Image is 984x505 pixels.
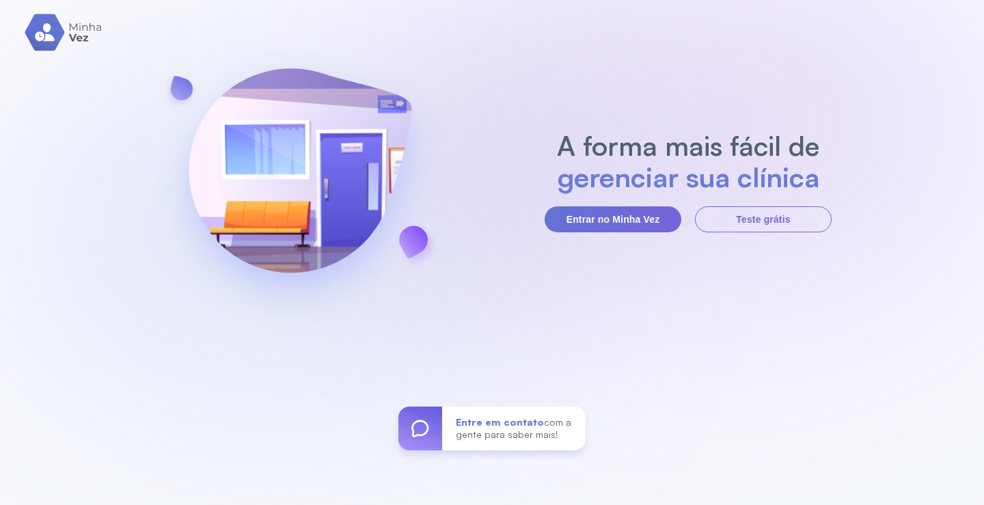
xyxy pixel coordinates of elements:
[550,161,827,193] h2: gerenciar sua clínica
[152,32,448,329] img: banner-login.svg
[550,130,827,161] h2: A forma mais fácil de
[545,206,681,232] button: Entrar no Minha Vez
[456,416,544,428] span: Entre em contato
[25,14,103,51] img: logo.svg
[442,407,586,450] div: com a gente para saber mais!
[695,206,832,232] button: Teste grátis
[398,407,586,450] a: Entre em contatocom a gente para saber mais!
